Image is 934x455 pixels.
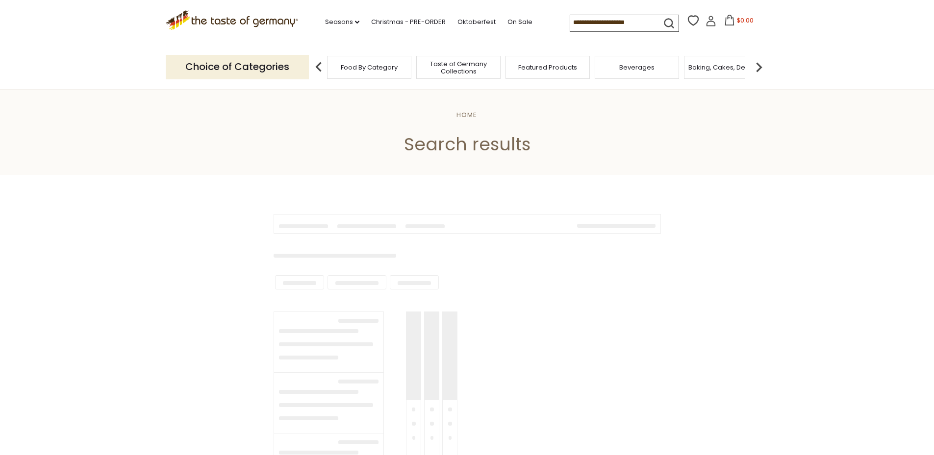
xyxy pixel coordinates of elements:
[419,60,498,75] a: Taste of Germany Collections
[456,110,477,120] a: Home
[30,133,904,155] h1: Search results
[309,57,328,77] img: previous arrow
[371,17,446,27] a: Christmas - PRE-ORDER
[619,64,655,71] a: Beverages
[688,64,764,71] a: Baking, Cakes, Desserts
[749,57,769,77] img: next arrow
[325,17,359,27] a: Seasons
[166,55,309,79] p: Choice of Categories
[507,17,532,27] a: On Sale
[718,15,760,29] button: $0.00
[737,16,754,24] span: $0.00
[518,64,577,71] a: Featured Products
[457,17,496,27] a: Oktoberfest
[341,64,398,71] a: Food By Category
